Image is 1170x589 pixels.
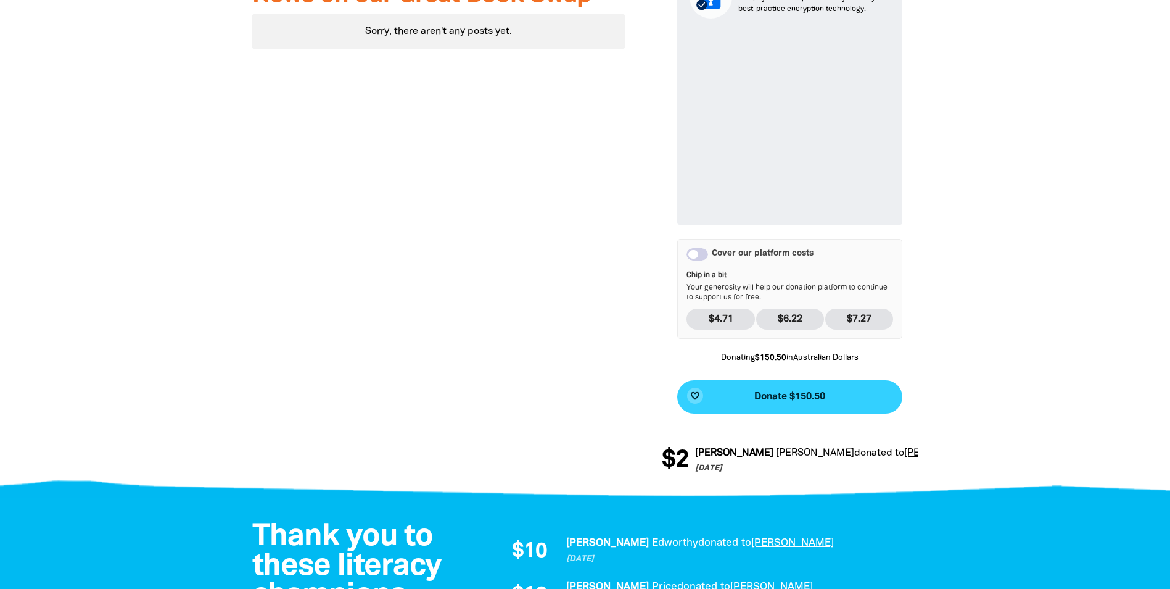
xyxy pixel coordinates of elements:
[694,463,982,475] p: [DATE]
[686,270,893,303] p: Your generosity will help our donation platform to continue to support us for free.
[661,448,688,473] span: $2
[512,541,547,562] span: $10
[751,538,834,548] a: [PERSON_NAME]
[904,449,982,457] a: [PERSON_NAME]
[775,449,854,457] em: [PERSON_NAME]
[662,441,918,480] div: Donation stream
[694,449,773,457] em: [PERSON_NAME]
[755,354,786,362] b: $150.50
[825,309,894,330] p: $7.27
[756,309,825,330] p: $6.22
[698,538,751,548] span: donated to
[252,14,625,49] div: Paginated content
[686,270,893,280] span: Chip in a bit
[252,14,625,49] div: Sorry, there aren't any posts yet.
[686,309,755,330] p: $4.71
[686,248,708,261] button: Cover our platform costs
[677,380,902,414] button: favorite_borderDonate $150.50
[854,449,904,457] span: donated to
[754,392,825,402] span: Donate $150.50
[652,538,698,548] em: Edworthy
[566,553,905,566] p: [DATE]
[566,538,649,548] em: [PERSON_NAME]
[690,391,700,401] i: favorite_border
[677,353,902,365] p: Donating in Australian Dollars
[687,28,892,215] iframe: Secure payment input frame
